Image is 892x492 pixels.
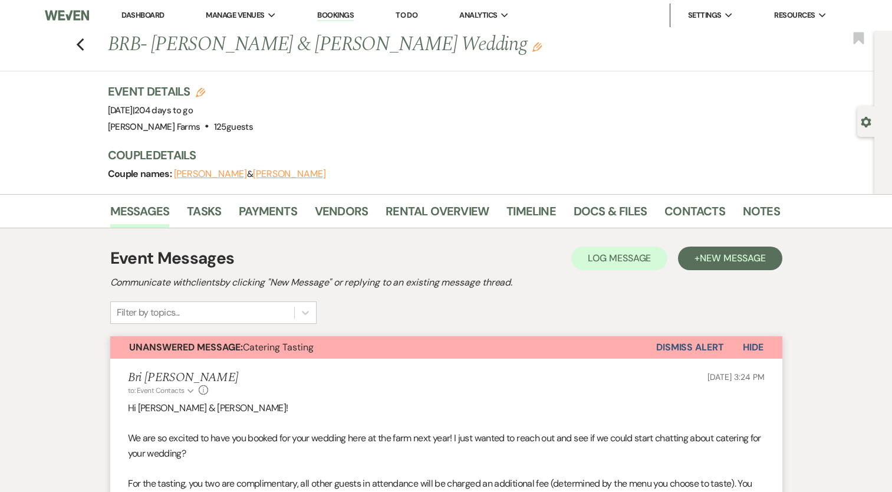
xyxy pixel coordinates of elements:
a: Bookings [317,10,354,21]
a: Rental Overview [386,202,489,228]
button: Hide [724,336,782,359]
a: Dashboard [121,10,164,20]
h3: Event Details [108,83,253,100]
button: Edit [532,41,542,52]
h5: Bri [PERSON_NAME] [128,370,239,385]
span: We are so excited to have you booked for your wedding here at the farm next year! I just wanted t... [128,432,761,460]
span: Hi [PERSON_NAME] & [PERSON_NAME]! [128,402,288,414]
span: Resources [774,9,815,21]
span: Hide [743,341,763,353]
strong: Unanswered Message: [129,341,243,353]
h1: BRB- [PERSON_NAME] & [PERSON_NAME] Wedding [108,31,636,59]
span: Catering Tasting [129,341,314,353]
img: Weven Logo [45,3,89,28]
button: Dismiss Alert [656,336,724,359]
div: Filter by topics... [117,306,180,320]
span: [DATE] 3:24 PM [707,372,764,382]
span: Manage Venues [206,9,264,21]
button: [PERSON_NAME] [174,169,247,179]
button: Open lead details [861,116,871,127]
button: to: Event Contacts [128,385,196,396]
h2: Communicate with clients by clicking "New Message" or replying to an existing message thread. [110,275,782,290]
span: Analytics [459,9,497,21]
a: To Do [396,10,417,20]
a: Docs & Files [574,202,647,228]
a: Vendors [315,202,368,228]
button: Unanswered Message:Catering Tasting [110,336,656,359]
span: 125 guests [214,121,253,133]
a: Timeline [506,202,556,228]
h3: Couple Details [108,147,768,163]
span: Couple names: [108,168,174,180]
span: [PERSON_NAME] Farms [108,121,200,133]
span: New Message [700,252,765,264]
button: +New Message [678,247,782,270]
h1: Event Messages [110,246,235,271]
button: Log Message [571,247,667,270]
a: Tasks [187,202,221,228]
span: | [133,104,193,116]
a: Notes [743,202,780,228]
span: Log Message [588,252,651,264]
a: Payments [239,202,297,228]
span: Settings [688,9,722,21]
span: 204 days to go [134,104,193,116]
button: [PERSON_NAME] [253,169,326,179]
span: to: Event Contacts [128,386,185,395]
span: [DATE] [108,104,193,116]
a: Messages [110,202,170,228]
a: Contacts [664,202,725,228]
span: & [174,168,326,180]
